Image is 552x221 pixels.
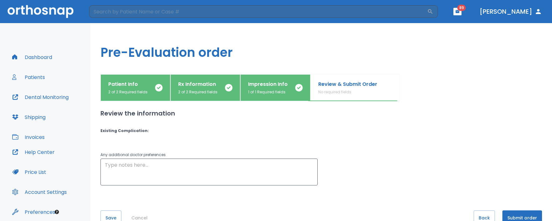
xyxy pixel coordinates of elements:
[8,145,58,160] button: Help Center
[100,109,542,118] h2: Review the information
[100,151,318,159] p: Any additional doctor preferences
[178,89,217,95] p: 2 of 2 Required fields
[178,81,217,88] p: Rx Information
[54,209,60,215] div: Tooltip anchor
[8,184,71,199] button: Account Settings
[100,128,149,134] p: Existing Complication :
[8,204,59,219] button: Preferences
[108,89,148,95] p: 2 of 2 Required fields
[8,70,49,85] button: Patients
[457,5,466,11] span: 89
[7,5,74,18] img: Orthosnap
[8,90,72,105] button: Dental Monitoring
[318,81,377,88] p: Review & Submit Order
[477,6,545,17] button: [PERSON_NAME]
[90,23,552,74] h1: Pre-Evaluation order
[8,165,50,179] button: Price List
[108,81,148,88] p: Patient Info
[89,5,427,18] input: Search by Patient Name or Case #
[8,50,56,65] button: Dashboard
[8,110,49,125] button: Shipping
[318,89,377,95] p: No required fields
[248,89,288,95] p: 1 of 1 Required fields
[248,81,288,88] p: Impression Info
[8,130,48,145] button: Invoices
